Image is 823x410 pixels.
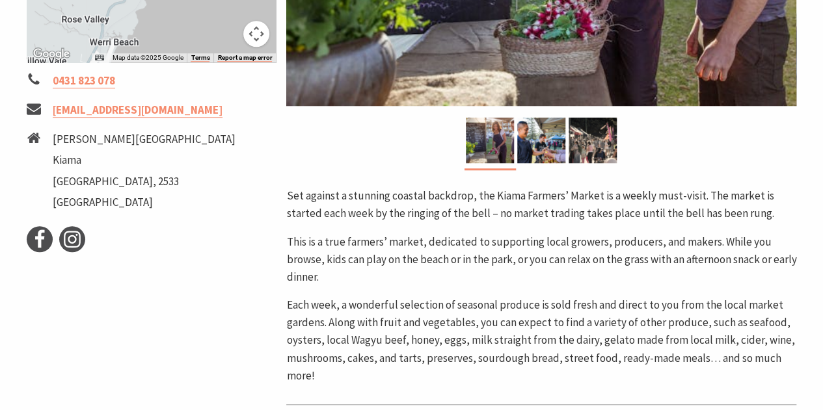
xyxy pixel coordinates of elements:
[112,54,183,61] span: Map data ©2025 Google
[569,118,617,163] img: Kiama Farmers Market
[191,54,209,62] a: Terms (opens in new tab)
[53,73,115,88] a: 0431 823 078
[53,173,236,190] li: [GEOGRAPHIC_DATA], 2533
[30,45,73,62] img: Google
[286,187,796,222] p: Set against a stunning coastal backdrop, the Kiama Farmers’ Market is a weekly must-visit. The ma...
[466,118,514,163] img: Kiama-Farmers-Market-Credit-DNSW
[243,21,269,47] button: Map camera controls
[286,233,796,287] p: This is a true farmers’ market, dedicated to supporting local growers, producers, and makers. Whi...
[217,54,272,62] a: Report a map error
[95,53,104,62] button: Keyboard shortcuts
[53,103,223,118] a: [EMAIL_ADDRESS][DOMAIN_NAME]
[53,194,236,211] li: [GEOGRAPHIC_DATA]
[53,131,236,148] li: [PERSON_NAME][GEOGRAPHIC_DATA]
[53,151,236,169] li: Kiama
[30,45,73,62] a: Open this area in Google Maps (opens a new window)
[286,296,796,385] p: Each week, a wonderful selection of seasonal produce is sold fresh and direct to you from the loc...
[517,118,565,163] img: Kiama-Farmers-Market-Credit-DNSW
